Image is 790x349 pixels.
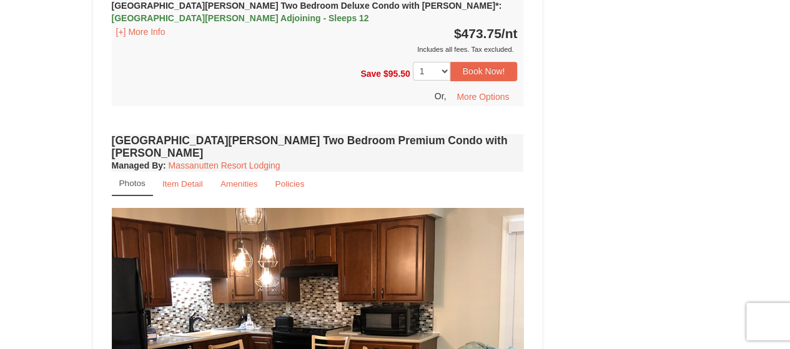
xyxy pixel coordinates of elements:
span: $95.50 [383,69,410,79]
span: Save [360,69,381,79]
a: Massanutten Resort Lodging [169,160,280,170]
span: : [498,1,501,11]
span: [GEOGRAPHIC_DATA][PERSON_NAME] Adjoining - Sleeps 12 [112,13,369,23]
a: Policies [267,172,312,196]
strong: : [112,160,166,170]
div: Includes all fees. Tax excluded. [112,43,518,56]
button: More Options [448,87,517,106]
span: Managed By [112,160,163,170]
span: Or, [435,91,447,101]
button: [+] More Info [112,25,170,39]
h4: [GEOGRAPHIC_DATA][PERSON_NAME] Two Bedroom Premium Condo with [PERSON_NAME] [112,134,524,159]
small: Policies [275,179,304,189]
span: $473.75 [454,26,501,41]
span: /nt [501,26,518,41]
small: Photos [119,179,146,188]
strong: [GEOGRAPHIC_DATA][PERSON_NAME] Two Bedroom Deluxe Condo with [PERSON_NAME]* [112,1,502,23]
small: Amenities [220,179,258,189]
a: Photos [112,172,153,196]
a: Amenities [212,172,266,196]
a: Item Detail [154,172,211,196]
small: Item Detail [162,179,203,189]
button: Book Now! [450,62,518,81]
